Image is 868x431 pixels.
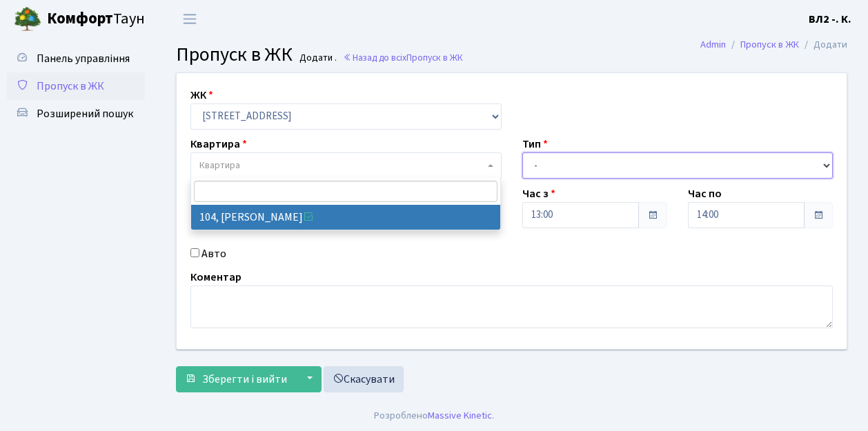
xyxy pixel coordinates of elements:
a: Назад до всіхПропуск в ЖК [343,51,463,64]
li: 104, [PERSON_NAME] [191,205,501,230]
nav: breadcrumb [680,30,868,59]
div: Розроблено . [374,408,494,423]
a: Пропуск в ЖК [7,72,145,100]
label: Час з [522,186,555,202]
span: Квартира [199,159,240,172]
label: Коментар [190,269,241,285]
a: Пропуск в ЖК [740,37,799,52]
span: Пропуск в ЖК [176,41,293,68]
label: Час по [688,186,722,202]
span: Панель управління [37,51,130,66]
label: Квартира [190,136,247,152]
label: ЖК [190,87,213,103]
small: Додати . [297,52,337,64]
img: logo.png [14,6,41,33]
label: Тип [522,136,548,152]
b: ВЛ2 -. К. [809,12,851,27]
span: Зберегти і вийти [202,372,287,387]
a: ВЛ2 -. К. [809,11,851,28]
button: Переключити навігацію [172,8,207,30]
b: Комфорт [47,8,113,30]
li: Додати [799,37,847,52]
a: Розширений пошук [7,100,145,128]
a: Admin [700,37,726,52]
label: Авто [201,245,226,262]
a: Панель управління [7,45,145,72]
span: Розширений пошук [37,106,133,121]
button: Зберегти і вийти [176,366,296,392]
a: Скасувати [324,366,404,392]
span: Таун [47,8,145,31]
span: Пропуск в ЖК [37,79,104,94]
span: Пропуск в ЖК [406,51,463,64]
a: Massive Kinetic [428,408,492,423]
